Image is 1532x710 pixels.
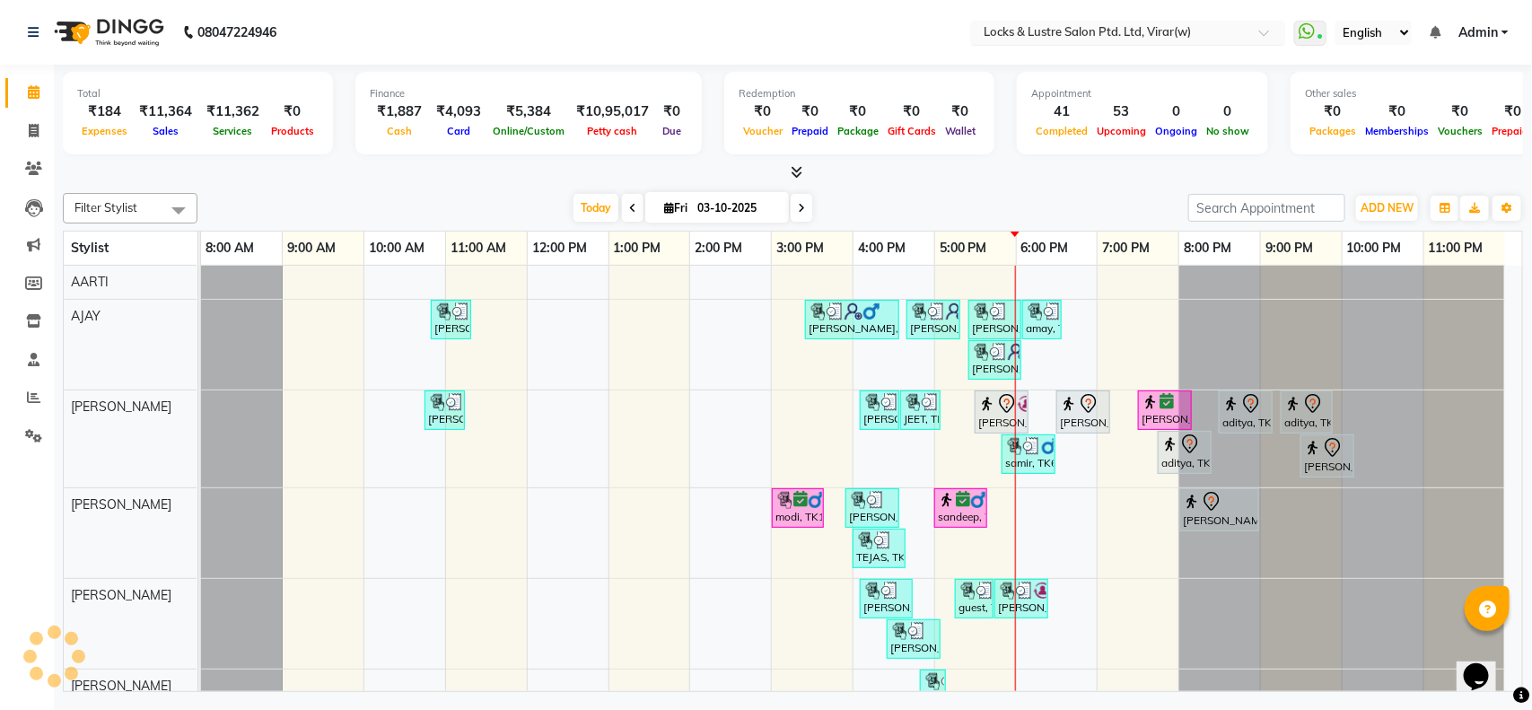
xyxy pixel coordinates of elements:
b: 08047224946 [197,7,276,57]
input: 2025-10-03 [692,195,782,222]
div: ₹4,093 [429,101,488,122]
div: Redemption [739,86,980,101]
div: [PERSON_NAME], TK16, 10:50 AM-11:20 AM, [PERSON_NAME] H&B (₹198) [433,302,469,337]
div: ₹0 [833,101,883,122]
span: Gift Cards [883,125,941,137]
div: [PERSON_NAME], TK33, 05:30 PM-06:10 PM, MEN HAIRCUT ₹ 99- OG [976,393,1027,431]
a: 9:00 AM [283,235,340,261]
div: ₹1,887 [370,101,429,122]
div: [PERSON_NAME], TK28, 08:00 PM-09:00 PM, New WOMENS HAIRSPA - L [1181,491,1257,529]
div: Total [77,86,319,101]
span: AARTI [71,274,109,290]
a: 8:00 PM [1179,235,1236,261]
div: aditya, TK34, 08:30 PM-09:10 PM, MEN HAIRCUT ₹ 99- OG [1221,393,1271,431]
div: ₹184 [77,101,132,122]
div: guest, TK50, 05:15 PM-05:45 PM, [PERSON_NAME] H&B (₹198) [957,582,992,616]
a: 11:00 AM [446,235,511,261]
div: ₹0 [267,101,319,122]
div: [PERSON_NAME], TK64, 05:45 PM-06:25 PM, MEN HAIRCUT ₹ 99- OG (₹99) [996,582,1046,616]
span: [PERSON_NAME] [71,678,171,694]
span: AJAY [71,308,101,324]
div: ₹0 [1433,101,1487,122]
div: aditya, TK34, 09:15 PM-09:55 PM, MEN HAIRCUT ₹ 99- OG [1283,393,1331,431]
div: ₹0 [787,101,833,122]
span: Today [573,194,618,222]
span: Packages [1305,125,1361,137]
div: [PERSON_NAME], TK43, 09:30 PM-10:10 PM, MEN HAIRCUT ₹ 99- OG [1302,437,1353,475]
div: 0 [1202,101,1254,122]
span: Online/Custom [488,125,569,137]
div: ₹11,364 [132,101,199,122]
span: Card [442,125,475,137]
a: 11:00 PM [1424,235,1488,261]
span: Voucher [739,125,787,137]
div: sandeep, TK10, 05:00 PM-05:40 PM, MEN HAIRCUT ₹ 99- OG [936,491,985,525]
div: TEJAS, TK25, 04:00 PM-04:40 PM, MEN HAIRCUT ₹ 99- OG (₹99) [854,531,904,565]
iframe: chat widget [1457,638,1514,692]
span: Petty cash [583,125,643,137]
div: ₹10,95,017 [569,101,656,122]
div: 53 [1092,101,1151,122]
span: Vouchers [1433,125,1487,137]
div: JEET, TK23, 04:35 PM-05:05 PM, [PERSON_NAME] H&B [902,393,939,427]
div: ₹0 [656,101,687,122]
span: Ongoing [1151,125,1202,137]
div: ₹5,384 [488,101,569,122]
div: samir, TK66, 05:50 PM-06:30 PM, New MENS HAIRSPA - N (₹1) [1003,437,1054,471]
span: Fri [660,201,692,215]
div: amay, TK70, 06:05 PM-06:35 PM, [PERSON_NAME] H&B (₹198) [1024,302,1060,337]
div: [PERSON_NAME], TK45, 04:40 PM-05:20 PM, MEN HAIRCUT ₹ 99- OG (₹99) [908,302,959,337]
div: [PERSON_NAME], TK17, 04:05 PM-04:35 PM, [PERSON_NAME] H&B (₹198) [862,393,897,427]
div: [PERSON_NAME], TK20, 03:25 PM-04:35 PM, New MENS HAIRSPA - K (₹1),COMBO H&B (₹198) [807,302,897,337]
a: 6:00 PM [1017,235,1073,261]
div: [PERSON_NAME], TK59, 05:25 PM-06:05 PM, MEN HAIRCUT ₹ 99- OG (₹99) [970,302,1020,337]
div: [PERSON_NAME], TK58, 05:25 PM-06:05 PM, MEN HAIRCUT ₹ 99- OG (₹99) [970,343,1020,377]
div: [PERSON_NAME], TK22, 03:55 PM-04:35 PM, MEN HAIRCUT ₹ 99- OG (₹99) [847,491,897,525]
span: Admin [1458,23,1498,42]
span: Products [267,125,319,137]
div: Appointment [1031,86,1254,101]
a: 2:00 PM [690,235,747,261]
a: 4:00 PM [854,235,910,261]
span: Memberships [1361,125,1433,137]
span: ADD NEW [1361,201,1414,215]
div: ₹0 [883,101,941,122]
div: [PERSON_NAME], TK15, 10:45 AM-11:15 AM, [PERSON_NAME] H&B (₹198) [426,393,463,427]
span: Expenses [77,125,132,137]
a: 12:00 PM [528,235,591,261]
div: 41 [1031,101,1092,122]
span: Services [209,125,258,137]
div: ₹0 [739,101,787,122]
input: Search Appointment [1188,194,1345,222]
button: ADD NEW [1356,196,1418,221]
span: Wallet [941,125,980,137]
a: 1:00 PM [609,235,666,261]
img: logo [46,7,169,57]
div: [PERSON_NAME], TK37, 06:30 PM-07:10 PM, MEN HAIRCUT ₹ 99- OG [1058,393,1108,431]
div: [PERSON_NAME], TK03, 07:30 PM-08:10 PM, MEN HAIRCUT ₹ 99- OG [1140,393,1190,427]
span: [PERSON_NAME] [71,399,171,415]
span: [PERSON_NAME] [71,496,171,513]
div: ₹0 [941,101,980,122]
a: 10:00 PM [1343,235,1406,261]
span: No show [1202,125,1254,137]
div: ₹0 [1305,101,1361,122]
span: Completed [1031,125,1092,137]
div: 0 [1151,101,1202,122]
div: jyoti, TK39, 04:50 PM-05:05 PM, WOMEN Essentail Wax - WOMEN Upper Lip or [GEOGRAPHIC_DATA] (₹90) [922,672,944,706]
span: Stylist [71,240,109,256]
span: [PERSON_NAME] [71,587,171,603]
a: 10:00 AM [364,235,429,261]
span: Filter Stylist [74,200,137,215]
div: Finance [370,86,687,101]
span: Package [833,125,883,137]
div: aditya, TK34, 07:45 PM-08:25 PM, MEN HAIRCUT ₹ 99- OG [1160,434,1210,471]
div: [PERSON_NAME], TK27, 04:05 PM-04:45 PM, MEN HAIRCUT ₹ 99- OG (₹99) [862,582,911,616]
a: 5:00 PM [935,235,992,261]
span: Sales [148,125,183,137]
div: [PERSON_NAME], TK38, 04:25 PM-05:05 PM, MEN HAIRCUT ₹ 99- OG (₹99) [889,622,939,656]
a: 8:00 AM [201,235,258,261]
span: Cash [382,125,416,137]
a: 9:00 PM [1261,235,1318,261]
span: Due [658,125,686,137]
